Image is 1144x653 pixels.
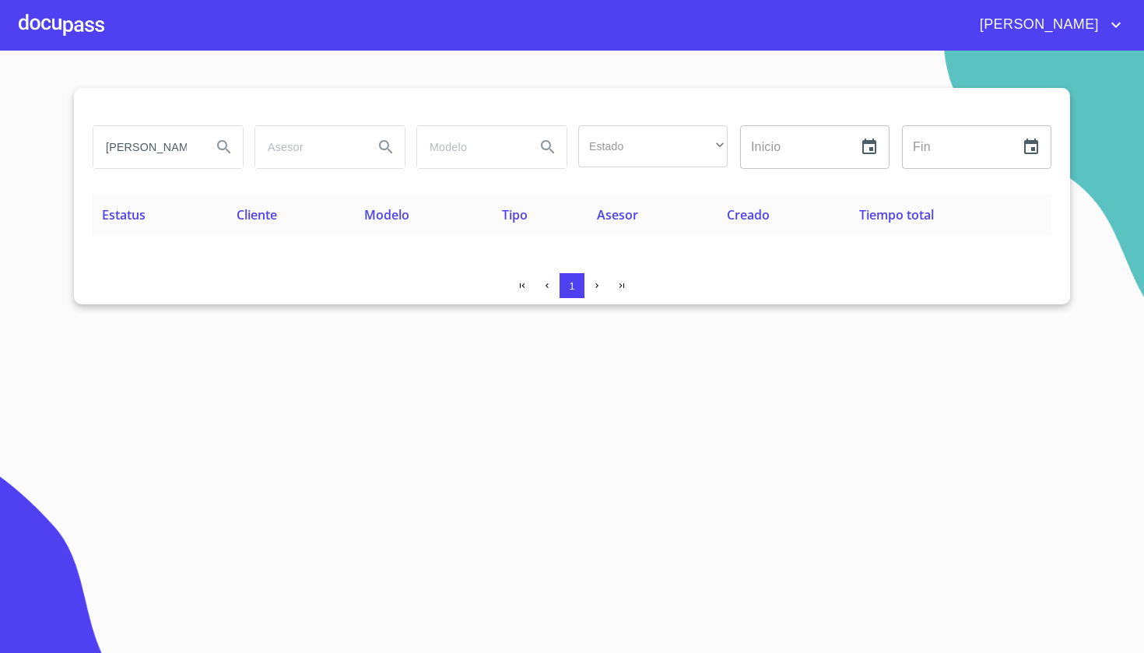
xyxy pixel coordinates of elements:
span: Cliente [237,206,277,223]
input: search [255,126,361,168]
span: Creado [727,206,770,223]
button: Search [529,128,567,166]
span: Asesor [597,206,638,223]
button: 1 [560,273,584,298]
input: search [93,126,199,168]
button: Search [367,128,405,166]
span: 1 [569,280,574,292]
input: search [417,126,523,168]
button: Search [205,128,243,166]
span: Estatus [102,206,146,223]
button: account of current user [968,12,1125,37]
span: Tipo [502,206,528,223]
span: Modelo [364,206,409,223]
span: [PERSON_NAME] [968,12,1107,37]
div: ​ [578,125,728,167]
span: Tiempo total [859,206,934,223]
